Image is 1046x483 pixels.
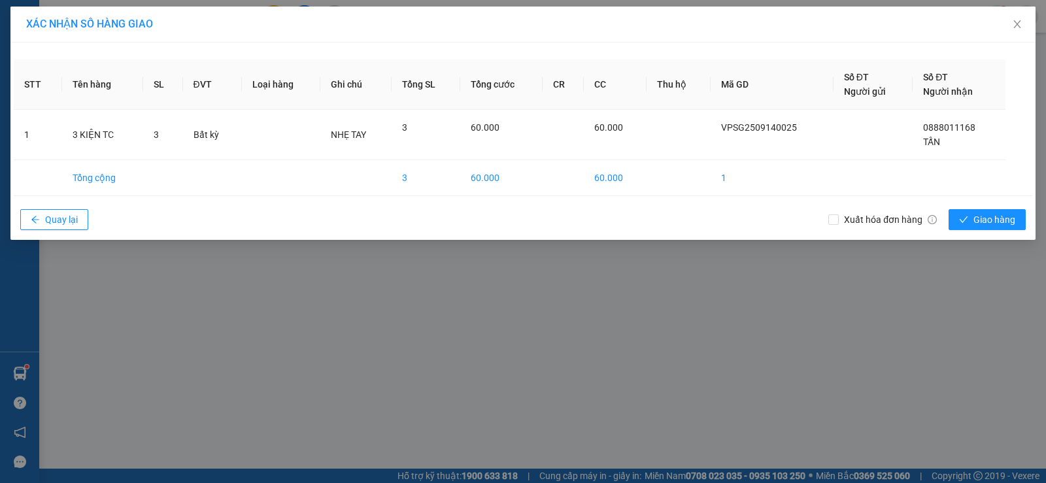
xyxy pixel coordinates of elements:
span: Người nhận [923,86,973,97]
td: Tổng cộng [62,160,143,196]
th: ĐVT [183,59,242,110]
button: Close [999,7,1036,43]
td: 60.000 [460,160,543,196]
span: check [959,215,968,225]
td: Bất kỳ [183,110,242,160]
th: Tên hàng [62,59,143,110]
span: Số ĐT [923,72,948,82]
th: Loại hàng [242,59,320,110]
span: arrow-left [31,215,40,225]
th: Tổng cước [460,59,543,110]
span: 0888011168 [923,122,975,133]
span: Quay lại [45,212,78,227]
th: SL [143,59,183,110]
span: VPSG2509140025 [721,122,797,133]
span: close [1012,19,1022,29]
span: 60.000 [594,122,623,133]
span: XÁC NHẬN SỐ HÀNG GIAO [26,18,153,30]
span: 3 [154,129,159,140]
span: 3 [402,122,407,133]
span: Số ĐT [844,72,869,82]
td: 3 KIỆN TC [62,110,143,160]
td: 60.000 [584,160,647,196]
button: checkGiao hàng [949,209,1026,230]
td: 3 [392,160,460,196]
th: Ghi chú [320,59,392,110]
span: 60.000 [471,122,499,133]
td: 1 [14,110,62,160]
th: CC [584,59,647,110]
th: CR [543,59,584,110]
span: info-circle [928,215,937,224]
th: Thu hộ [647,59,711,110]
th: Mã GD [711,59,834,110]
span: NHẸ TAY [331,129,366,140]
th: STT [14,59,62,110]
td: 1 [711,160,834,196]
button: arrow-leftQuay lại [20,209,88,230]
span: TẤN [923,137,940,147]
span: Giao hàng [973,212,1015,227]
th: Tổng SL [392,59,460,110]
span: Người gửi [844,86,886,97]
span: Xuất hóa đơn hàng [839,212,942,227]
